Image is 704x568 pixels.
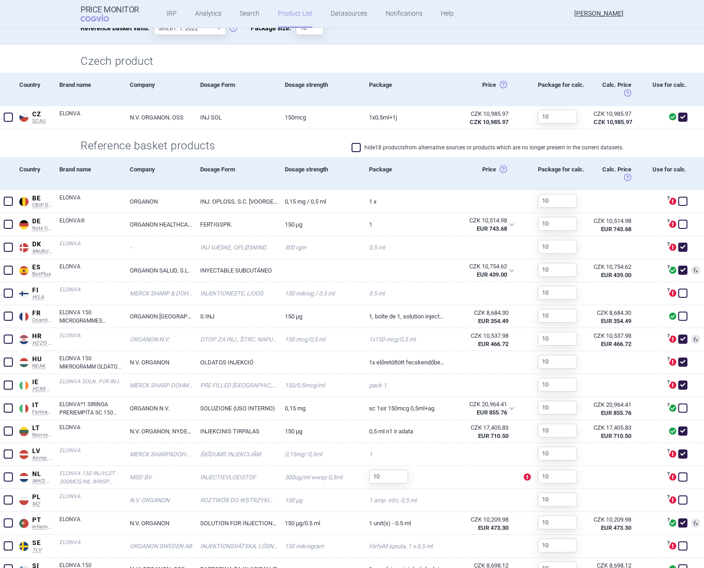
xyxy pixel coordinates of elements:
[531,157,586,190] div: Package for calc.
[123,282,193,305] a: MERCK SHARP & DOHME LIMITED
[193,397,278,420] a: SOLUZIONE (USO INTERNO)
[81,21,154,35] span: Reference basket valid:
[17,330,52,346] a: HRHRHZZO Basic
[538,424,577,437] input: 10
[362,213,447,236] a: 1
[454,516,509,524] div: CZK 10,209.98
[362,420,447,443] a: 0,5 ml N1 ir adata
[32,447,52,455] span: LV
[665,471,671,477] span: ?
[193,157,278,190] div: Dosage Form
[193,259,278,282] a: INYECTABLE SUBCUTÁNEO
[278,282,363,305] a: 150 mikrog / 0.5 ml
[601,409,631,416] strong: EUR 855.76
[665,242,671,247] span: ?
[193,512,278,534] a: SOLUTION FOR INJECTION IN PRE-FILLED SYRINGE
[601,318,631,324] strong: EUR 354.49
[478,318,508,324] strong: EUR 354.49
[665,219,671,224] span: ?
[665,380,671,385] span: ?
[123,213,193,236] a: ORGANON HEALTHCARE
[32,432,52,438] span: Non-reimb. list
[52,157,123,190] div: Brand name
[81,138,223,153] h2: Reference basket products
[193,73,278,106] div: Dosage Form
[17,193,52,209] a: BEBECBIP DCI
[643,157,691,190] div: Use for calc.
[594,516,631,524] div: CZK 10,209.98
[643,73,691,106] div: Use for calc.
[17,537,52,553] a: SESETLV
[59,354,123,371] a: ELONVA 150 MIKROGRAMM OLDATOS INJEKCIÓ
[538,539,577,552] input: 10
[123,106,193,129] a: N.V. ORGANON, OSS
[278,213,363,236] a: 150 μg
[193,190,278,213] a: INJ. OPLOSS. S.C. [VOORGEV. SPUIT]
[278,106,363,129] a: 150MCG
[665,288,671,293] span: ?
[32,409,52,415] span: Farmadati
[81,5,139,14] strong: Price Monitor
[59,193,123,210] a: ELONVA
[123,351,193,374] a: N.V. ORGANON
[32,317,52,324] span: Cnamts CIP
[278,489,363,511] a: 150 µg
[17,445,52,461] a: LVLVKomp. AB list
[59,216,123,233] a: ELONVA®
[470,119,508,125] strong: CZK 10,985.97
[278,466,363,488] a: 300UG/ML WWSP 0,5ML
[362,443,447,466] a: 1
[193,374,278,397] a: PRE FILLED [GEOGRAPHIC_DATA]
[32,248,52,255] span: Medicinpriser
[19,243,29,252] img: Denmark
[123,305,193,328] a: ORGANON [GEOGRAPHIC_DATA]
[587,259,643,283] a: CZK 10,754.62EUR 439.00
[665,403,671,408] span: ?
[193,213,278,236] a: FERTIGSPR.
[587,305,643,329] a: CZK 8,684.30EUR 354.49
[454,110,509,126] abbr: Česko ex-factory
[665,517,671,523] span: ?
[59,423,123,440] a: ELONVA
[531,73,586,106] div: Package for calc.
[594,309,631,317] div: CZK 8,684.30
[538,401,577,415] input: 10
[17,261,52,278] a: ESESBotPlus
[453,262,508,279] abbr: SP-CAU-010 Španělsko
[193,328,278,351] a: OTOP. ZA INJ., ŠTRC. NAPUNJ.
[594,424,631,432] div: CZK 17,405.83
[193,305,278,328] a: S INJ
[665,334,671,339] span: ?
[538,516,577,529] input: 10
[278,420,363,443] a: 150 µg
[362,489,447,511] a: 1 amp.-strz. 0,5 ml
[32,401,52,409] span: IT
[278,443,363,466] a: 0,15mg/ 0,5ml
[19,381,29,390] img: Ireland
[362,328,447,351] a: 1x150 mcg/0,5 ml
[19,427,29,436] img: Lithuania
[32,309,52,318] span: FR
[193,420,278,443] a: INJEKCINIS TIRPALAS
[587,420,643,444] a: CZK 17,405.83EUR 710.50
[296,21,323,35] input: Package size:
[538,309,577,323] input: 10
[32,386,52,392] span: PCRS Hitech
[17,514,52,530] a: PTPTInfarmed Infomed
[59,285,123,302] a: ELONVA
[32,217,52,226] span: DE
[19,312,29,321] img: France
[123,397,193,420] a: ORGANON N.V.
[32,294,52,301] span: HILA
[665,357,671,362] span: ?
[594,110,631,118] div: CZK 10,985.97
[601,272,631,278] strong: EUR 439.00
[278,374,363,397] a: 150/0.5MCG/ML
[665,196,671,201] span: ?
[538,286,577,300] input: 10
[32,240,52,249] span: DK
[32,501,52,507] span: MZ
[193,106,278,129] a: INJ SOL
[123,157,193,190] div: Company
[362,305,447,328] a: 1, BOÎTE DE 1, SOLUTION INJECTABLE DE 0.5 ML EN SERINGUE PRÉREMPLIE + AIGUILLE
